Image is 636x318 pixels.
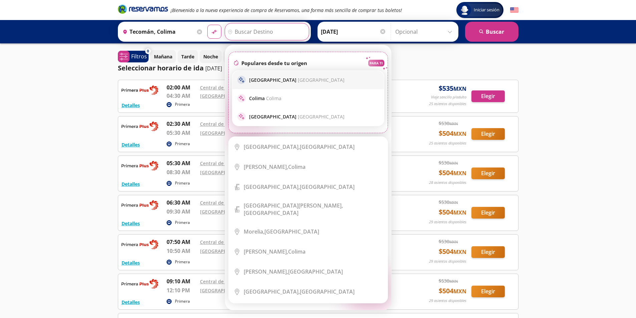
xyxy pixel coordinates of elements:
button: Detalles [122,181,140,188]
i: Brand Logo [118,4,168,14]
p: Noche [203,53,218,60]
span: [GEOGRAPHIC_DATA] [298,77,345,83]
button: Elegir [471,168,505,179]
a: [GEOGRAPHIC_DATA] [200,248,247,254]
div: [GEOGRAPHIC_DATA] [244,268,343,275]
button: Madrugada [223,50,257,63]
button: Elegir [471,128,505,140]
b: [GEOGRAPHIC_DATA], [244,183,300,191]
div: Colima [244,248,305,255]
small: MXN [453,209,466,216]
p: 12:10 PM [167,286,197,294]
input: Elegir Fecha [321,23,386,40]
p: 25 asientos disponibles [429,140,466,146]
input: Buscar Destino [225,23,307,40]
small: MXN [453,288,466,295]
span: $ 530 [439,199,458,206]
span: $ 530 [439,159,458,166]
b: [PERSON_NAME], [244,163,288,171]
b: [PERSON_NAME], [244,268,288,275]
p: 04:30 AM [167,92,197,100]
button: Elegir [471,90,505,102]
img: RESERVAMOS [122,238,158,251]
input: Buscar Origen [120,23,195,40]
a: [GEOGRAPHIC_DATA][PERSON_NAME] [200,93,285,99]
button: Detalles [122,102,140,109]
button: Detalles [122,220,140,227]
small: MXN [449,161,458,166]
p: 09:10 AM [167,277,197,285]
span: $ 504 [439,128,466,138]
div: Colima [244,163,305,171]
p: 07:50 AM [167,238,197,246]
span: $ 530 [439,120,458,127]
button: English [510,6,518,14]
button: Detalles [122,299,140,306]
p: 29 asientos disponibles [429,298,466,304]
span: Colima [266,95,281,101]
button: Elegir [471,246,505,258]
button: Detalles [122,141,140,148]
b: [PERSON_NAME], [244,248,288,255]
button: Elegir [471,207,505,219]
p: [GEOGRAPHIC_DATA] [249,113,345,120]
p: [DATE] [205,64,222,72]
span: $ 504 [439,286,466,296]
input: Opcional [395,23,455,40]
small: MXN [453,130,466,137]
p: 05:30 AM [167,129,197,137]
p: 25 asientos disponibles [429,101,466,107]
p: 29 asientos disponibles [429,219,466,225]
p: 10:50 AM [167,247,197,255]
button: Buscar [465,22,518,42]
div: [GEOGRAPHIC_DATA] [244,183,355,191]
div: [GEOGRAPHIC_DATA] [244,202,383,217]
p: 06:30 AM [167,199,197,207]
a: Central de Autobuses Colima [200,160,266,167]
b: [GEOGRAPHIC_DATA], [244,143,300,150]
a: Central de Autobuses Colima [200,84,266,91]
p: Filtros [131,52,147,60]
span: Iniciar sesión [471,7,502,13]
a: Central de Autobuses Colima [200,278,266,285]
p: Primera [175,259,190,265]
button: Tarde [178,50,198,63]
button: Noche [200,50,222,63]
p: [GEOGRAPHIC_DATA] [249,77,345,83]
button: Elegir [471,286,505,297]
small: MXN [453,170,466,177]
a: [GEOGRAPHIC_DATA] [200,169,247,176]
b: [GEOGRAPHIC_DATA][PERSON_NAME], [244,202,343,209]
p: 05:30 AM [167,159,197,167]
small: MXN [453,248,466,256]
p: Colima [249,95,281,101]
a: Central de Autobuses Colima [200,200,266,206]
a: Central de Autobuses Colima [200,121,266,127]
span: $ 504 [439,168,466,178]
p: Tarde [181,53,194,60]
a: [GEOGRAPHIC_DATA] [200,130,247,136]
p: 09:30 AM [167,208,197,216]
div: [GEOGRAPHIC_DATA] [244,288,355,295]
span: $ 530 [439,238,458,245]
p: PARA TI [370,61,383,65]
img: RESERVAMOS [122,199,158,212]
span: $ 530 [439,277,458,284]
p: Seleccionar horario de ida [118,63,204,73]
div: [GEOGRAPHIC_DATA] [244,228,319,235]
a: Brand Logo [118,4,168,16]
small: MXN [449,200,458,205]
small: MXN [449,239,458,244]
a: [GEOGRAPHIC_DATA] [200,209,247,215]
p: 02:00 AM [167,83,197,91]
b: [GEOGRAPHIC_DATA], [244,288,300,295]
b: Morelia, [244,228,264,235]
p: 29 asientos disponibles [429,259,466,264]
p: Primera [175,141,190,147]
small: MXN [453,85,466,92]
button: Mañana [150,50,176,63]
p: Primera [175,101,190,107]
small: MXN [449,279,458,284]
img: RESERVAMOS [122,120,158,133]
div: [GEOGRAPHIC_DATA] [244,143,355,150]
